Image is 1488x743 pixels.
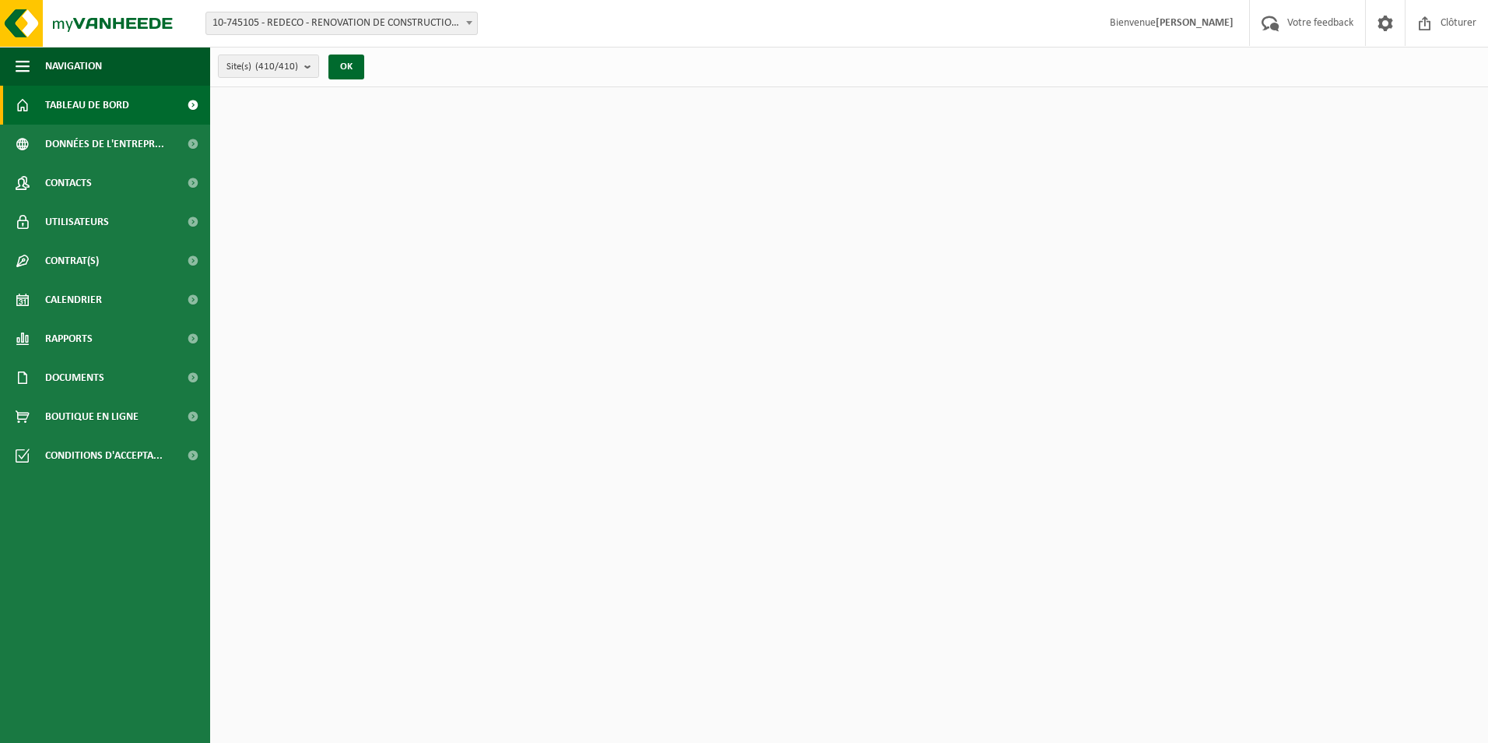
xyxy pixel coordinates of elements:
[45,397,139,436] span: Boutique en ligne
[45,164,92,202] span: Contacts
[45,125,164,164] span: Données de l'entrepr...
[45,280,102,319] span: Calendrier
[255,62,298,72] count: (410/410)
[205,12,478,35] span: 10-745105 - REDECO - RENOVATION DE CONSTRUCTION SRL - CUESMES
[218,55,319,78] button: Site(s)(410/410)
[206,12,477,34] span: 10-745105 - REDECO - RENOVATION DE CONSTRUCTION SRL - CUESMES
[45,86,129,125] span: Tableau de bord
[45,202,109,241] span: Utilisateurs
[45,319,93,358] span: Rapports
[45,436,163,475] span: Conditions d'accepta...
[226,55,298,79] span: Site(s)
[45,241,99,280] span: Contrat(s)
[1156,17,1234,29] strong: [PERSON_NAME]
[45,47,102,86] span: Navigation
[45,358,104,397] span: Documents
[328,55,364,79] button: OK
